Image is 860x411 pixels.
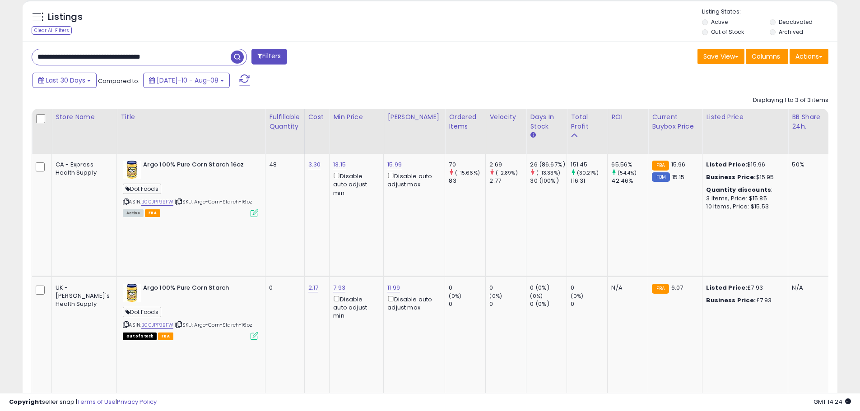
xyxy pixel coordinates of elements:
[706,296,756,305] b: Business Price:
[449,112,482,131] div: Ordered Items
[706,284,781,292] div: £7.93
[9,397,42,406] strong: Copyright
[792,284,822,292] div: N/A
[706,283,747,292] b: Listed Price:
[671,160,686,169] span: 15.96
[706,203,781,211] div: 10 Items, Price: $15.53
[706,161,781,169] div: $15.96
[333,283,345,292] a: 7.93
[652,284,669,294] small: FBA
[449,284,485,292] div: 0
[577,169,599,176] small: (30.21%)
[530,177,567,185] div: 30 (100%)
[671,283,683,292] span: 6.07
[752,52,780,61] span: Columns
[269,112,300,131] div: Fulfillable Quantity
[143,73,230,88] button: [DATE]-10 - Aug-08
[145,209,160,217] span: FBA
[117,397,157,406] a: Privacy Policy
[611,177,648,185] div: 42.46%
[753,96,828,105] div: Displaying 1 to 3 of 3 items
[489,300,526,308] div: 0
[308,283,319,292] a: 2.17
[571,284,607,292] div: 0
[530,161,567,169] div: 26 (86.67%)
[711,18,728,26] label: Active
[308,160,321,169] a: 3.30
[333,112,380,122] div: Min Price
[489,161,526,169] div: 2.69
[9,398,157,406] div: seller snap | |
[269,284,297,292] div: 0
[611,112,644,122] div: ROI
[530,300,567,308] div: 0 (0%)
[706,160,747,169] b: Listed Price:
[530,112,563,131] div: Days In Stock
[251,49,287,65] button: Filters
[706,173,781,181] div: $15.95
[672,173,685,181] span: 15.15
[706,185,771,194] b: Quantity discounts
[611,284,641,292] div: N/A
[333,171,377,197] div: Disable auto adjust min
[652,172,669,182] small: FBM
[779,18,813,26] label: Deactivated
[571,300,607,308] div: 0
[123,284,141,302] img: 516ldbR+LGL._SL40_.jpg
[333,294,377,320] div: Disable auto adjust min
[123,209,144,217] span: All listings currently available for purchase on Amazon
[123,184,161,194] span: Dot Foods
[697,49,744,64] button: Save View
[571,177,607,185] div: 116.31
[571,112,604,131] div: Total Profit
[449,300,485,308] div: 0
[56,284,110,309] div: UK - [PERSON_NAME]'s Health Supply
[56,161,110,177] div: CA - Express Health Supply
[123,284,258,339] div: ASIN:
[449,292,461,300] small: (0%)
[706,194,781,203] div: 3 Items, Price: $15.85
[123,161,258,216] div: ASIN:
[706,296,781,305] div: £7.93
[746,49,788,64] button: Columns
[536,169,560,176] small: (-13.33%)
[706,112,784,122] div: Listed Price
[77,397,116,406] a: Terms of Use
[157,76,218,85] span: [DATE]-10 - Aug-08
[571,161,607,169] div: 151.45
[489,112,522,122] div: Velocity
[387,294,438,312] div: Disable auto adjust max
[814,397,851,406] span: 2025-09-8 14:24 GMT
[706,186,781,194] div: :
[618,169,637,176] small: (54.4%)
[792,112,825,131] div: BB Share 24h.
[611,161,648,169] div: 65.56%
[387,283,400,292] a: 11.99
[652,161,669,171] small: FBA
[790,49,828,64] button: Actions
[143,284,253,295] b: Argo 100% Pure Corn Starch
[530,284,567,292] div: 0 (0%)
[158,332,173,340] span: FBA
[387,171,438,189] div: Disable auto adjust max
[711,28,744,36] label: Out of Stock
[387,160,402,169] a: 15.99
[387,112,441,122] div: [PERSON_NAME]
[98,77,139,85] span: Compared to:
[175,321,252,328] span: | SKU: Argo-Corn-Starch-16oz
[652,112,698,131] div: Current Buybox Price
[530,131,535,139] small: Days In Stock.
[123,307,161,317] span: Dot Foods
[489,177,526,185] div: 2.77
[530,292,543,300] small: (0%)
[123,161,141,179] img: 516ldbR+LGL._SL40_.jpg
[571,292,583,300] small: (0%)
[269,161,297,169] div: 48
[792,161,822,169] div: 50%
[779,28,803,36] label: Archived
[308,112,326,122] div: Cost
[702,8,837,16] p: Listing States:
[496,169,518,176] small: (-2.89%)
[175,198,252,205] span: | SKU: Argo-Corn-Starch-16oz
[32,26,72,35] div: Clear All Filters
